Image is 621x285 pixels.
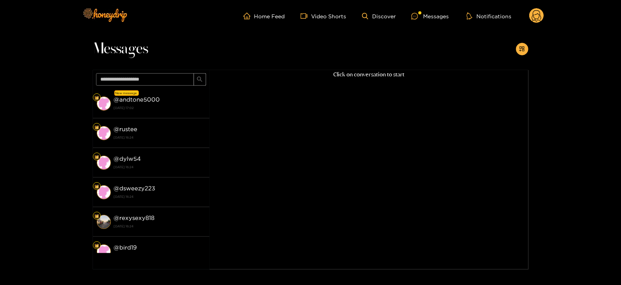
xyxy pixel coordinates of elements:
img: Fan Level [94,214,99,218]
img: Fan Level [94,125,99,130]
strong: [DATE] 16:24 [114,193,206,200]
a: Video Shorts [301,12,346,19]
strong: @ andtone5000 [114,96,160,103]
button: search [194,73,206,86]
img: Fan Level [94,95,99,100]
img: conversation [97,97,111,111]
span: appstore-add [519,46,525,53]
p: Click on conversation to start [210,70,528,79]
img: Fan Level [94,243,99,248]
div: Messages [411,12,449,21]
img: Fan Level [94,184,99,189]
strong: [DATE] 16:24 [114,252,206,259]
img: Fan Level [94,155,99,159]
img: conversation [97,185,111,199]
strong: [DATE] 16:24 [114,164,206,171]
img: conversation [97,156,111,170]
button: appstore-add [516,43,528,55]
strong: [DATE] 16:24 [114,223,206,230]
strong: @ rustee [114,126,138,132]
strong: @ dylw54 [114,155,141,162]
img: conversation [97,215,111,229]
img: conversation [97,245,111,259]
span: video-camera [301,12,311,19]
a: Discover [362,13,396,19]
strong: [DATE] 16:24 [114,134,206,141]
span: Messages [93,40,149,58]
div: New message [114,90,139,96]
img: conversation [97,126,111,140]
span: home [243,12,254,19]
button: Notifications [464,12,514,20]
span: search [197,76,203,83]
strong: @ bird19 [114,244,137,251]
strong: @ dsweezy223 [114,185,156,192]
a: Home Feed [243,12,285,19]
strong: [DATE] 17:02 [114,104,206,111]
strong: @ rexysexy818 [114,215,155,221]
